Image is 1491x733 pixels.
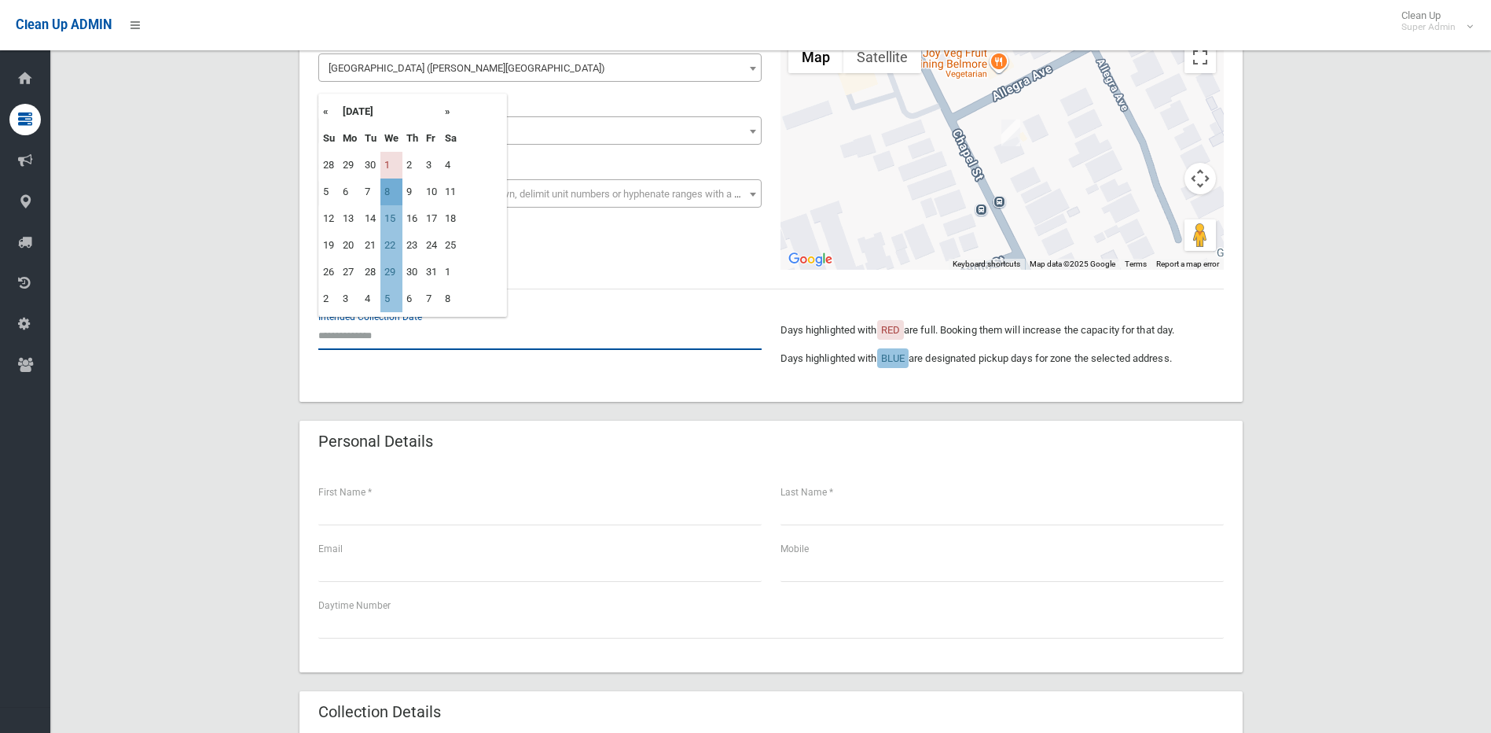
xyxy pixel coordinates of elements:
[402,259,422,285] td: 30
[402,232,422,259] td: 23
[380,179,402,205] td: 8
[784,249,836,270] img: Google
[319,98,339,125] th: «
[299,426,452,457] header: Personal Details
[319,125,339,152] th: Su
[441,98,461,125] th: »
[380,152,402,179] td: 1
[339,232,361,259] td: 20
[402,125,422,152] th: Th
[319,179,339,205] td: 5
[1001,120,1020,146] div: 12 Chapel Street, BELMORE NSW 2192
[1184,163,1216,194] button: Map camera controls
[780,321,1224,340] p: Days highlighted with are full. Booking them will increase the capacity for that day.
[322,57,758,79] span: Chapel Street (BELMORE 2192)
[361,125,380,152] th: Tu
[16,17,112,32] span: Clean Up ADMIN
[380,125,402,152] th: We
[339,152,361,179] td: 29
[339,125,361,152] th: Mo
[319,152,339,179] td: 28
[441,179,461,205] td: 11
[780,349,1224,368] p: Days highlighted with are designated pickup days for zone the selected address.
[1184,219,1216,251] button: Drag Pegman onto the map to open Street View
[784,249,836,270] a: Open this area in Google Maps (opens a new window)
[329,188,768,200] span: Select the unit number from the dropdown, delimit unit numbers or hyphenate ranges with a comma
[422,179,441,205] td: 10
[1401,21,1456,33] small: Super Admin
[361,152,380,179] td: 30
[1030,260,1115,268] span: Map data ©2025 Google
[422,285,441,312] td: 7
[319,205,339,232] td: 12
[881,324,900,336] span: RED
[361,259,380,285] td: 28
[1125,260,1147,268] a: Terms (opens in new tab)
[380,259,402,285] td: 29
[422,232,441,259] td: 24
[788,42,843,73] button: Show street map
[361,285,380,312] td: 4
[422,205,441,232] td: 17
[402,205,422,232] td: 16
[339,205,361,232] td: 13
[422,259,441,285] td: 31
[380,205,402,232] td: 15
[402,179,422,205] td: 9
[319,259,339,285] td: 26
[339,285,361,312] td: 3
[422,152,441,179] td: 3
[1184,42,1216,73] button: Toggle fullscreen view
[402,152,422,179] td: 2
[441,259,461,285] td: 1
[441,205,461,232] td: 18
[361,232,380,259] td: 21
[843,42,921,73] button: Show satellite imagery
[1394,9,1471,33] span: Clean Up
[402,285,422,312] td: 6
[318,53,762,82] span: Chapel Street (BELMORE 2192)
[953,259,1020,270] button: Keyboard shortcuts
[441,285,461,312] td: 8
[339,259,361,285] td: 27
[339,98,441,125] th: [DATE]
[319,285,339,312] td: 2
[441,152,461,179] td: 4
[881,352,905,364] span: BLUE
[318,116,762,145] span: 12
[422,125,441,152] th: Fr
[441,125,461,152] th: Sa
[361,205,380,232] td: 14
[319,232,339,259] td: 19
[441,232,461,259] td: 25
[361,179,380,205] td: 7
[380,285,402,312] td: 5
[299,697,460,727] header: Collection Details
[339,179,361,205] td: 6
[322,120,758,142] span: 12
[380,232,402,259] td: 22
[1156,260,1219,268] a: Report a map error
